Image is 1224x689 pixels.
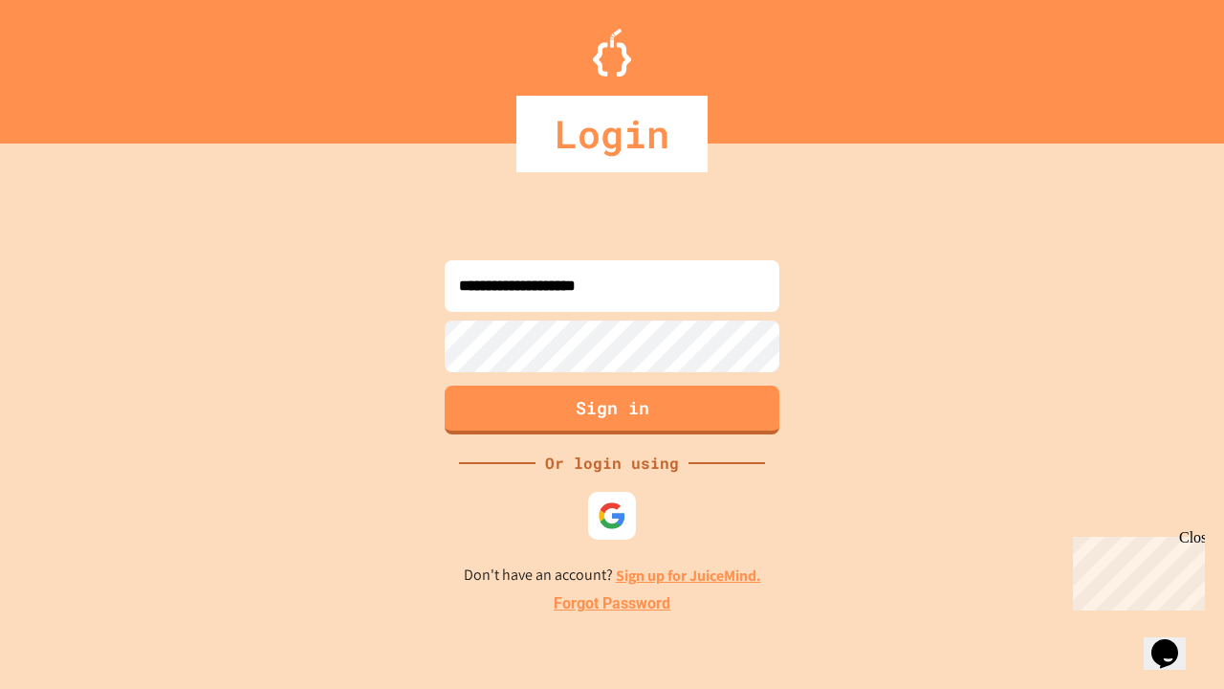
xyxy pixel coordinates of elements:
img: Logo.svg [593,29,631,77]
p: Don't have an account? [464,564,761,588]
iframe: chat widget [1065,529,1205,611]
button: Sign in [445,386,779,434]
div: Login [516,96,708,172]
a: Sign up for JuiceMind. [616,566,761,586]
div: Or login using [535,452,688,475]
div: Chat with us now!Close [8,8,132,122]
a: Forgot Password [554,592,670,615]
img: google-icon.svg [598,501,626,530]
iframe: chat widget [1144,612,1205,670]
